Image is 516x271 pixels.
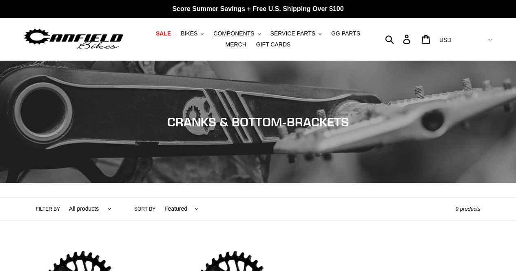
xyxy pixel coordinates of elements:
[22,26,124,52] img: Canfield Bikes
[252,39,295,50] a: GIFT CARDS
[327,28,364,39] a: GG PARTS
[134,205,155,213] label: Sort by
[213,30,254,37] span: COMPONENTS
[36,205,60,213] label: Filter by
[177,28,208,39] button: BIKES
[226,41,246,48] span: MERCH
[209,28,264,39] button: COMPONENTS
[256,41,291,48] span: GIFT CARDS
[221,39,250,50] a: MERCH
[156,30,171,37] span: SALE
[456,206,481,212] span: 9 products
[181,30,197,37] span: BIKES
[266,28,326,39] button: SERVICE PARTS
[270,30,315,37] span: SERVICE PARTS
[167,115,349,129] span: CRANKS & BOTTOM-BRACKETS
[152,28,175,39] a: SALE
[331,30,360,37] span: GG PARTS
